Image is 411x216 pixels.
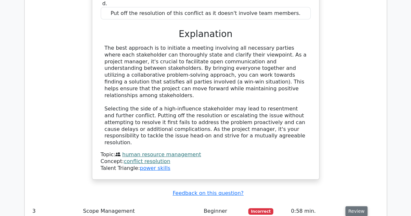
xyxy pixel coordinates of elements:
[101,151,311,172] div: Talent Triangle:
[248,208,273,215] span: Incorrect
[105,45,307,146] div: The best approach is to initiate a meeting involving all necessary parties where each stakeholder...
[173,190,243,196] a: Feedback on this question?
[124,158,170,164] a: conflict resolution
[101,158,311,165] div: Concept:
[102,0,107,6] span: d.
[105,29,307,40] h3: Explanation
[140,165,170,171] a: power skills
[101,7,311,20] div: Put off the resolution of this conflict as it doesn't involve team members.
[122,151,201,158] a: human resource management
[101,151,311,158] div: Topic:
